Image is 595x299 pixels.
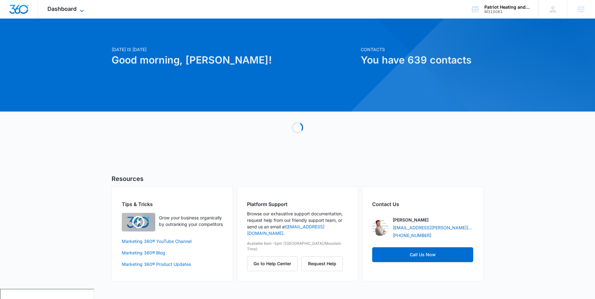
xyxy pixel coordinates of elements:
[372,247,473,262] button: Call Us Now
[302,261,343,266] a: Request Help
[302,256,343,271] button: Request Help
[10,10,15,15] img: logo_orange.svg
[16,16,68,21] div: Domain: [DOMAIN_NAME]
[122,238,223,244] a: Marketing 360® YouTube Channel
[112,46,357,53] p: [DATE] is [DATE]
[159,214,223,227] p: Grow your business organically by outranking your competitors
[112,174,483,183] h5: Resources
[484,10,530,14] div: account id
[361,53,483,68] h1: You have 639 contacts
[393,224,473,231] a: [EMAIL_ADDRESS][PERSON_NAME][DOMAIN_NAME]
[247,241,348,252] p: Available 8am-5pm ([GEOGRAPHIC_DATA]/Mountain Time)
[393,232,431,239] a: [PHONE_NUMBER]
[247,261,302,266] a: Go to Help Center
[247,256,298,271] button: Go to Help Center
[361,46,483,53] p: Contacts
[247,210,348,236] p: Browse our exhaustive support documentation, request help from our friendly support team, or send...
[372,200,473,208] h2: Contact Us
[393,217,429,223] p: [PERSON_NAME]
[10,16,15,21] img: website_grey.svg
[372,220,388,236] img: Christian Kellogg
[17,36,22,41] img: tab_domain_overview_orange.svg
[68,37,104,41] div: Keywords by Traffic
[122,213,155,231] img: Quick Overview Video
[122,200,223,208] h2: Tips & Tricks
[122,261,223,267] a: Marketing 360® Product Updates
[122,249,223,256] a: Marketing 360® Blog
[47,6,77,12] span: Dashboard
[247,200,348,208] h2: Platform Support
[112,53,357,68] h1: Good morning, [PERSON_NAME]!
[62,36,67,41] img: tab_keywords_by_traffic_grey.svg
[24,37,55,41] div: Domain Overview
[17,10,30,15] div: v 4.0.25
[484,5,530,10] div: account name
